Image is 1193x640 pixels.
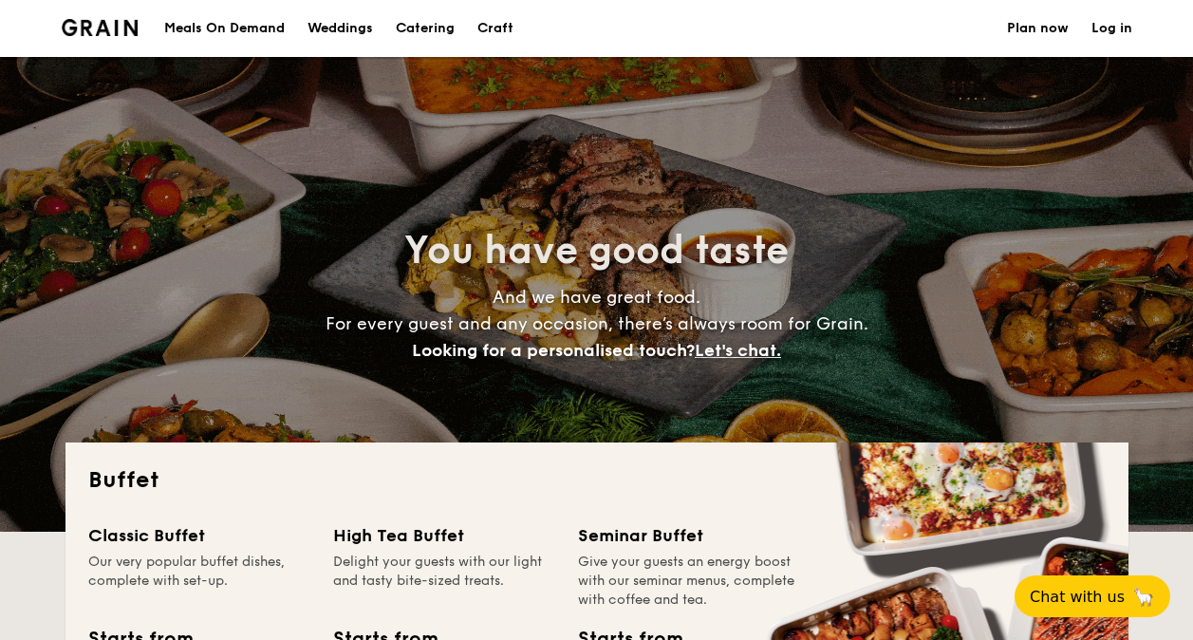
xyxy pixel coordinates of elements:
[333,553,555,610] div: Delight your guests with our light and tasty bite-sized treats.
[578,522,800,549] div: Seminar Buffet
[578,553,800,610] div: Give your guests an energy boost with our seminar menus, complete with coffee and tea.
[88,553,310,610] div: Our very popular buffet dishes, complete with set-up.
[412,340,695,361] span: Looking for a personalised touch?
[1030,588,1125,606] span: Chat with us
[404,228,789,273] span: You have good taste
[326,287,868,361] span: And we have great food. For every guest and any occasion, there’s always room for Grain.
[62,19,139,36] img: Grain
[1132,586,1155,608] span: 🦙
[333,522,555,549] div: High Tea Buffet
[695,340,781,361] span: Let's chat.
[62,19,139,36] a: Logotype
[1015,575,1170,617] button: Chat with us🦙
[88,522,310,549] div: Classic Buffet
[88,465,1106,496] h2: Buffet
